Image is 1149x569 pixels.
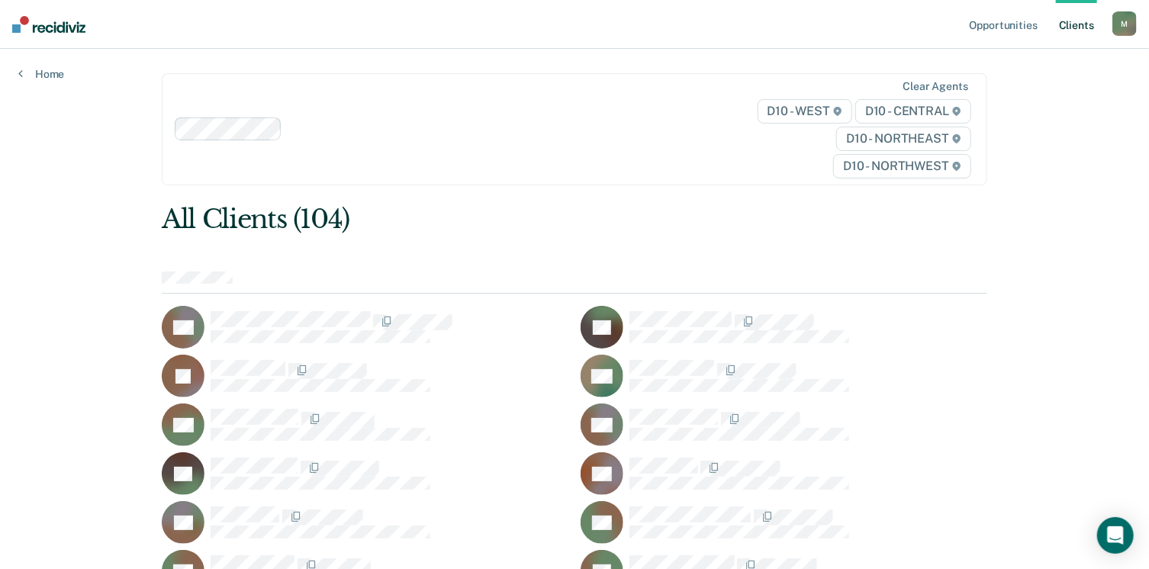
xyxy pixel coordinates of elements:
[1112,11,1137,36] button: M
[18,67,64,81] a: Home
[903,80,967,93] div: Clear agents
[162,204,822,235] div: All Clients (104)
[1097,517,1134,554] div: Open Intercom Messenger
[12,16,85,33] img: Recidiviz
[836,127,970,151] span: D10 - NORTHEAST
[833,154,970,178] span: D10 - NORTHWEST
[855,99,971,124] span: D10 - CENTRAL
[758,99,852,124] span: D10 - WEST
